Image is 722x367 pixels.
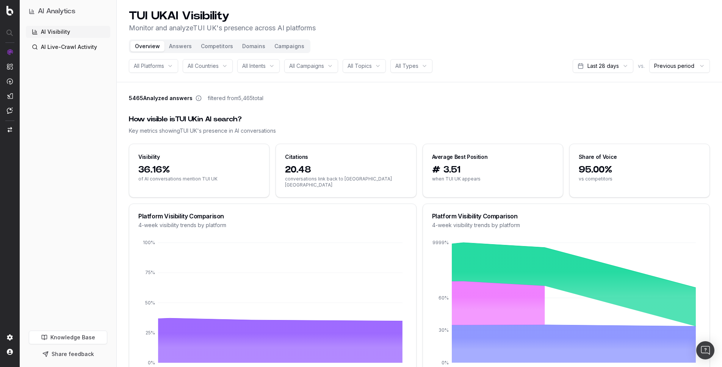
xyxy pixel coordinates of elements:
[432,176,554,182] span: when TUI UK appears
[6,6,13,16] img: Botify logo
[7,78,13,85] img: Activation
[579,176,700,182] span: vs competitors
[138,221,407,229] div: 4-week visibility trends by platform
[432,221,701,229] div: 4-week visibility trends by platform
[696,341,714,359] div: Open Intercom Messenger
[285,153,308,161] div: Citations
[289,62,324,70] span: All Campaigns
[29,6,107,17] button: AI Analytics
[29,347,107,361] button: Share feedback
[129,23,316,33] p: Monitor and analyze TUI UK 's presence across AI platforms
[432,213,701,219] div: Platform Visibility Comparison
[134,62,164,70] span: All Platforms
[579,153,617,161] div: Share of Voice
[138,213,407,219] div: Platform Visibility Comparison
[242,62,266,70] span: All Intents
[638,62,645,70] span: vs.
[432,164,554,176] span: # 3.51
[432,153,488,161] div: Average Best Position
[164,41,196,52] button: Answers
[396,240,449,245] tspan: 111.27999999999999%
[7,107,13,114] img: Assist
[129,114,710,125] div: How visible is TUI UK in AI search?
[439,328,449,333] tspan: 30%
[145,300,155,306] tspan: 50%
[26,41,110,53] a: AI Live-Crawl Activity
[7,49,13,55] img: Analytics
[129,9,316,23] h1: TUI UK AI Visibility
[348,62,372,70] span: All Topics
[138,153,160,161] div: Visibility
[579,164,700,176] span: 95.00%
[129,127,710,135] div: Key metrics showing TUI UK 's presence in AI conversations
[138,176,260,182] span: of AI conversations mention TUI UK
[143,240,155,245] tspan: 100%
[7,349,13,355] img: My account
[270,41,309,52] button: Campaigns
[7,334,13,340] img: Setting
[285,164,407,176] span: 20.48
[145,270,155,275] tspan: 75%
[146,330,155,336] tspan: 25%
[238,41,270,52] button: Domains
[196,41,238,52] button: Competitors
[38,6,75,17] h1: AI Analytics
[442,360,449,365] tspan: 0%
[7,93,13,99] img: Studio
[208,94,263,102] span: filtered from 5,465 total
[188,62,219,70] span: All Countries
[439,295,449,301] tspan: 60%
[285,176,407,188] span: conversations link back to [GEOGRAPHIC_DATA] [GEOGRAPHIC_DATA]
[7,63,13,70] img: Intelligence
[129,94,193,102] span: 5465 Analyzed answers
[148,360,155,365] tspan: 0%
[130,41,164,52] button: Overview
[8,127,12,132] img: Switch project
[138,164,260,176] span: 36.16%
[26,26,110,38] a: AI Visibility
[29,331,107,344] a: Knowledge Base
